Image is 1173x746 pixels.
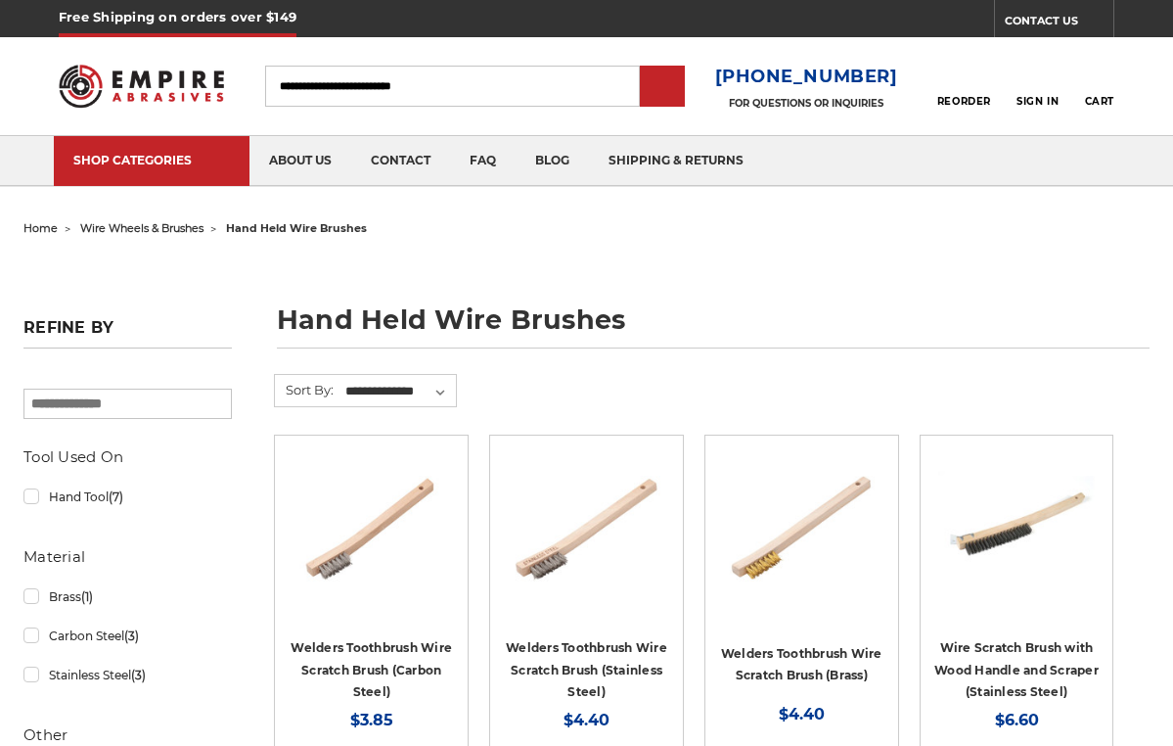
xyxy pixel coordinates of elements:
[249,136,351,186] a: about us
[131,668,146,682] span: (3)
[351,136,450,186] a: contact
[23,619,232,653] a: Carbon Steel
[1085,95,1114,108] span: Cart
[1016,95,1059,108] span: Sign In
[124,629,139,643] span: (3)
[226,221,367,235] span: hand held wire brushes
[275,375,334,404] label: Sort By:
[1005,10,1113,37] a: CONTACT US
[23,658,232,692] a: Stainless Steel
[779,705,825,723] span: $4.40
[937,65,991,107] a: Reorder
[715,63,898,91] a: [PHONE_NUMBER]
[1085,65,1114,108] a: Cart
[23,221,58,235] a: home
[504,449,669,615] a: Stainless Steel Welders Toothbrush
[23,445,232,469] h5: Tool Used On
[109,490,123,504] span: (7)
[719,449,884,615] a: Brass Welders Toothbrush
[516,136,589,186] a: blog
[937,95,991,108] span: Reorder
[934,640,1099,699] a: Wire Scratch Brush with Wood Handle and Scraper (Stainless Steel)
[723,449,880,606] img: Brass Welders Toothbrush
[342,377,456,406] select: Sort By:
[277,306,1150,349] h1: hand held wire brushes
[506,640,667,699] a: Welders Toothbrush Wire Scratch Brush (Stainless Steel)
[589,136,763,186] a: shipping & returns
[643,68,682,107] input: Submit
[450,136,516,186] a: faq
[721,646,882,683] a: Welders Toothbrush Wire Scratch Brush (Brass)
[23,480,232,514] a: Hand Tool
[350,711,393,729] span: $3.85
[59,54,224,118] img: Empire Abrasives
[715,97,898,110] p: FOR QUESTIONS OR INQUIRIES
[23,545,232,569] h5: Material
[289,449,454,615] a: Carbon Steel Welders Toothbrush
[23,580,232,614] a: Brass
[73,153,230,167] div: SHOP CATEGORIES
[293,449,450,606] img: Carbon Steel Welders Toothbrush
[509,449,665,606] img: Stainless Steel Welders Toothbrush
[81,589,93,604] span: (1)
[934,449,1100,615] a: 13.5" scratch brush with scraper
[80,221,203,235] a: wire wheels & brushes
[291,640,452,699] a: Welders Toothbrush Wire Scratch Brush (Carbon Steel)
[995,711,1039,729] span: $6.60
[23,318,232,349] h5: Refine by
[938,449,1095,606] img: 13.5" scratch brush with scraper
[564,711,609,729] span: $4.40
